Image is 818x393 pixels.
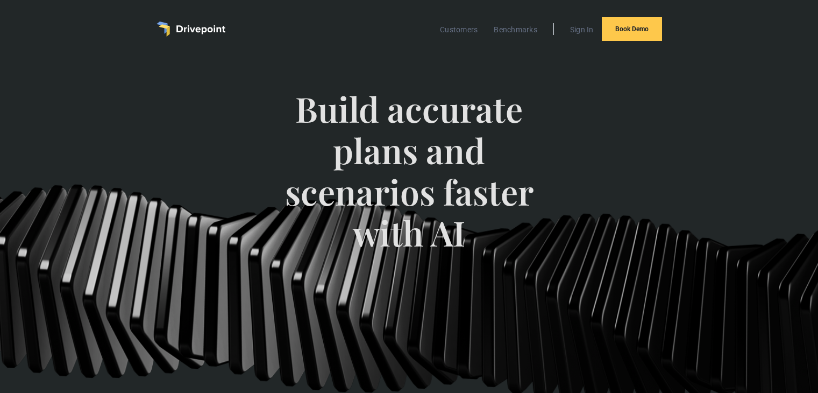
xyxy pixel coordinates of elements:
a: Book Demo [602,17,662,41]
a: Sign In [565,23,599,37]
a: home [157,22,225,37]
a: Benchmarks [488,23,543,37]
span: Build accurate plans and scenarios faster with AI [269,88,549,275]
a: Customers [435,23,483,37]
